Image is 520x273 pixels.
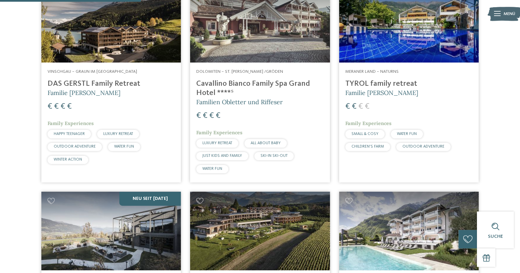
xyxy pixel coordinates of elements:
span: Familie [PERSON_NAME] [345,89,418,97]
span: € [365,103,370,111]
span: WINTER ACTION [54,158,82,162]
span: Dolomiten – St. [PERSON_NAME] /Gröden [196,69,283,74]
span: CHILDREN’S FARM [351,145,384,149]
span: € [203,112,208,120]
span: € [358,103,363,111]
span: Family Experiences [196,129,242,136]
span: € [61,103,65,111]
span: JUST KIDS AND FAMILY [202,154,242,158]
h4: Cavallino Bianco Family Spa Grand Hotel ****ˢ [196,79,323,98]
span: € [54,103,59,111]
span: € [48,103,52,111]
span: WATER FUN [202,167,222,171]
span: OUTDOOR ADVENTURE [402,145,444,149]
h4: DAS GERSTL Family Retreat [48,79,175,88]
span: ALL ABOUT BABY [251,141,281,145]
span: Family Experiences [345,120,391,126]
span: € [196,112,201,120]
span: € [216,112,221,120]
span: WATER FUN [397,132,417,136]
span: SKI-IN SKI-OUT [261,154,288,158]
span: LUXURY RETREAT [103,132,133,136]
span: WATER FUN [114,145,134,149]
span: OUTDOOR ADVENTURE [54,145,96,149]
span: Meraner Land – Naturns [345,69,399,74]
span: Familien Obletter und Riffeser [196,98,283,106]
span: Vinschgau – Graun im [GEOGRAPHIC_DATA] [48,69,137,74]
img: Familienhotels gesucht? Hier findet ihr die besten! [190,192,330,270]
span: Familie [PERSON_NAME] [48,89,120,97]
span: € [67,103,72,111]
img: Familienhotels gesucht? Hier findet ihr die besten! [339,192,479,270]
span: LUXURY RETREAT [202,141,232,145]
h4: TYROL family retreat [345,79,472,88]
span: € [209,112,214,120]
span: Family Experiences [48,120,94,126]
span: SMALL & COSY [351,132,378,136]
span: Suche [488,234,503,239]
span: € [352,103,357,111]
span: HAPPY TEENAGER [54,132,85,136]
span: € [345,103,350,111]
img: Familienhotels gesucht? Hier findet ihr die besten! [41,192,181,270]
